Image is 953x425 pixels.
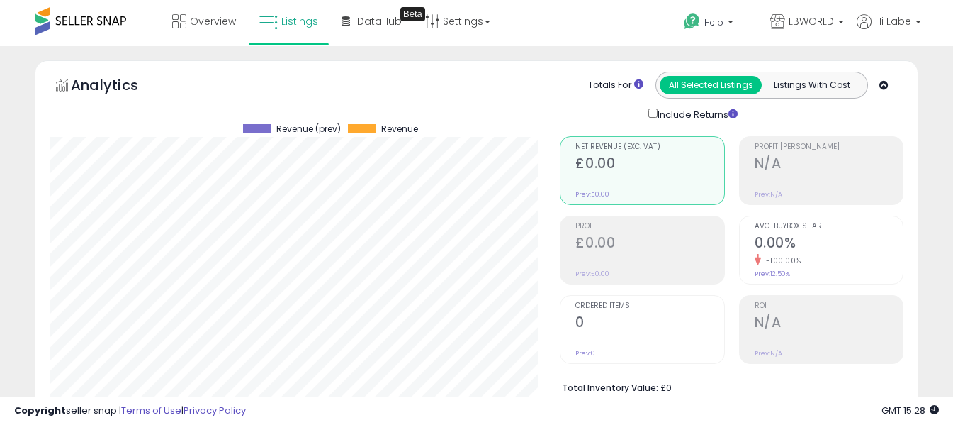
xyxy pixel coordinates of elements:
[755,223,903,231] span: Avg. Buybox Share
[755,143,903,151] span: Profit [PERSON_NAME]
[638,106,755,122] div: Include Returns
[789,14,834,28] span: LBWORLD
[381,124,418,134] span: Revenue
[575,190,609,199] small: Prev: £0.00
[755,270,790,278] small: Prev: 12.50%
[683,13,701,31] i: Get Help
[755,155,903,175] h2: N/A
[755,314,903,333] h2: N/A
[672,2,757,46] a: Help
[575,349,595,358] small: Prev: 0
[190,14,236,28] span: Overview
[588,79,643,92] div: Totals For
[14,404,246,418] div: seller snap | |
[761,76,863,94] button: Listings With Cost
[562,382,658,394] b: Total Inventory Value:
[121,404,181,417] a: Terms of Use
[857,14,921,46] a: Hi Labe
[575,270,609,278] small: Prev: £0.00
[71,75,166,99] h5: Analytics
[562,378,893,395] li: £0
[875,14,911,28] span: Hi Labe
[575,235,723,254] h2: £0.00
[281,14,318,28] span: Listings
[660,76,762,94] button: All Selected Listings
[704,16,723,28] span: Help
[575,314,723,333] h2: 0
[357,14,402,28] span: DataHub
[755,235,903,254] h2: 0.00%
[881,404,939,417] span: 2025-10-6 15:28 GMT
[575,143,723,151] span: Net Revenue (Exc. VAT)
[575,302,723,310] span: Ordered Items
[755,302,903,310] span: ROI
[184,404,246,417] a: Privacy Policy
[276,124,341,134] span: Revenue (prev)
[575,223,723,231] span: Profit
[755,349,782,358] small: Prev: N/A
[14,404,66,417] strong: Copyright
[755,190,782,199] small: Prev: N/A
[400,7,425,21] div: Tooltip anchor
[575,155,723,175] h2: £0.00
[761,255,801,266] small: -100.00%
